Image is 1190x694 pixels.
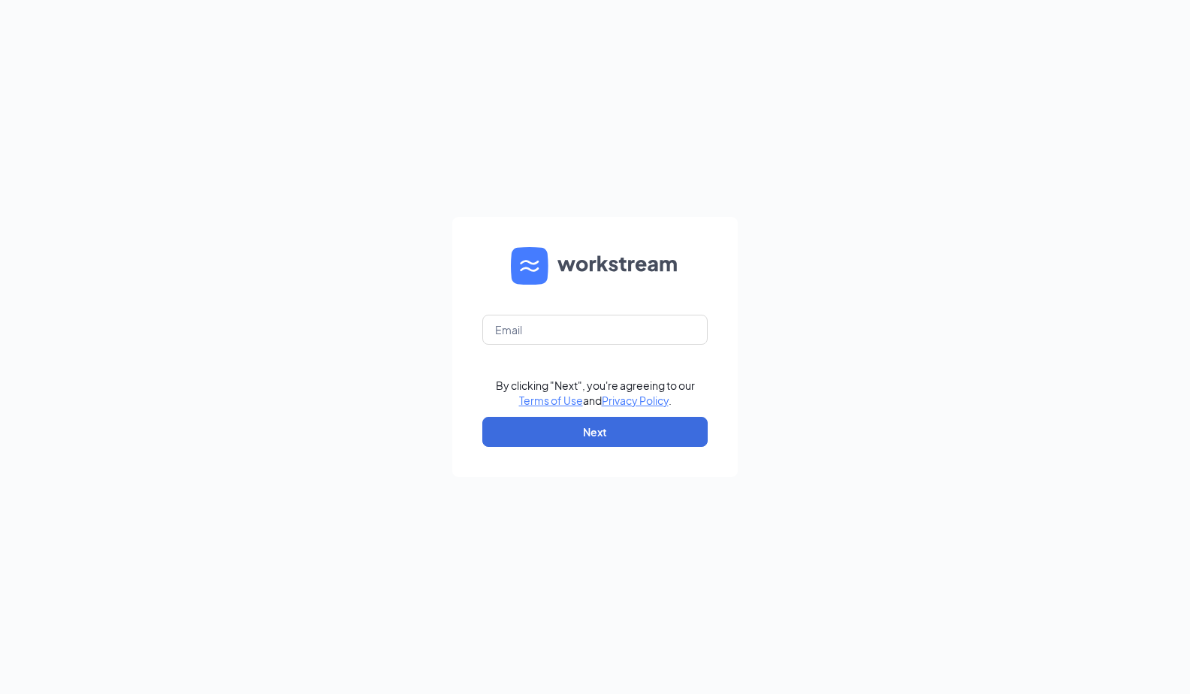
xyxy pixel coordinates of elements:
[519,394,583,407] a: Terms of Use
[511,247,679,285] img: WS logo and Workstream text
[496,378,695,408] div: By clicking "Next", you're agreeing to our and .
[602,394,669,407] a: Privacy Policy
[482,315,708,345] input: Email
[482,417,708,447] button: Next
